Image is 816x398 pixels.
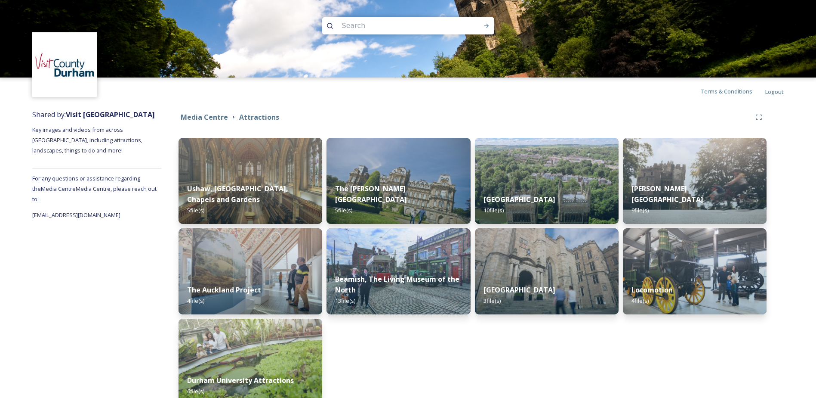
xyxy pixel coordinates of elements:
[335,297,355,305] span: 13 file(s)
[181,112,228,122] strong: Media Centre
[66,110,155,119] strong: Visit [GEOGRAPHIC_DATA]
[187,297,204,305] span: 4 file(s)
[623,228,767,314] img: locomotion_118.jpg
[483,195,555,204] strong: [GEOGRAPHIC_DATA]
[187,184,288,204] strong: Ushaw, [GEOGRAPHIC_DATA], Chapels and Gardens
[483,285,555,295] strong: [GEOGRAPHIC_DATA]
[32,126,144,154] span: Key images and videos from across [GEOGRAPHIC_DATA], including attractions, landscapes, things to...
[34,34,96,96] img: 1680077135441.jpeg
[32,110,155,119] span: Shared by:
[475,138,619,224] img: Durham%2520City%2520SAN%2520%281%29.jpg
[179,138,322,224] img: Ushaw_2024_VCD%2520%252826%2529.jpg
[700,87,752,95] span: Terms & Conditions
[187,285,261,295] strong: The Auckland Project
[483,297,501,305] span: 3 file(s)
[187,376,294,385] strong: Durham University Attractions
[631,206,649,214] span: 9 file(s)
[483,206,504,214] span: 10 file(s)
[187,206,204,214] span: 5 file(s)
[700,86,765,96] a: Terms & Conditions
[239,112,279,122] strong: Attractions
[187,387,204,395] span: 6 file(s)
[475,228,619,314] img: Durham%2520Castle%2520%2813%29.jpg
[338,16,456,35] input: Search
[326,228,470,314] img: Beamish%2520Museum%2520%2844%29.jpg
[631,184,703,204] strong: [PERSON_NAME][GEOGRAPHIC_DATA]
[631,297,649,305] span: 4 file(s)
[335,206,352,214] span: 5 file(s)
[335,184,407,204] strong: The [PERSON_NAME][GEOGRAPHIC_DATA]
[32,211,120,219] span: [EMAIL_ADDRESS][DOMAIN_NAME]
[631,285,673,295] strong: Locomotion
[623,138,767,224] img: raby_castle_081.jpg
[32,174,157,203] span: For any questions or assistance regarding the Media Centre Media Centre, please reach out to:
[335,274,459,295] strong: Beamish, The Living Museum of the North
[765,88,784,96] span: Logout
[326,138,470,224] img: The%2520Bowes%2520Museum%2520%2810%29.jpg
[179,228,322,314] img: Auckland%2520Tower%2520The%2520Auckland%2520Project%2520%286%29.jpg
